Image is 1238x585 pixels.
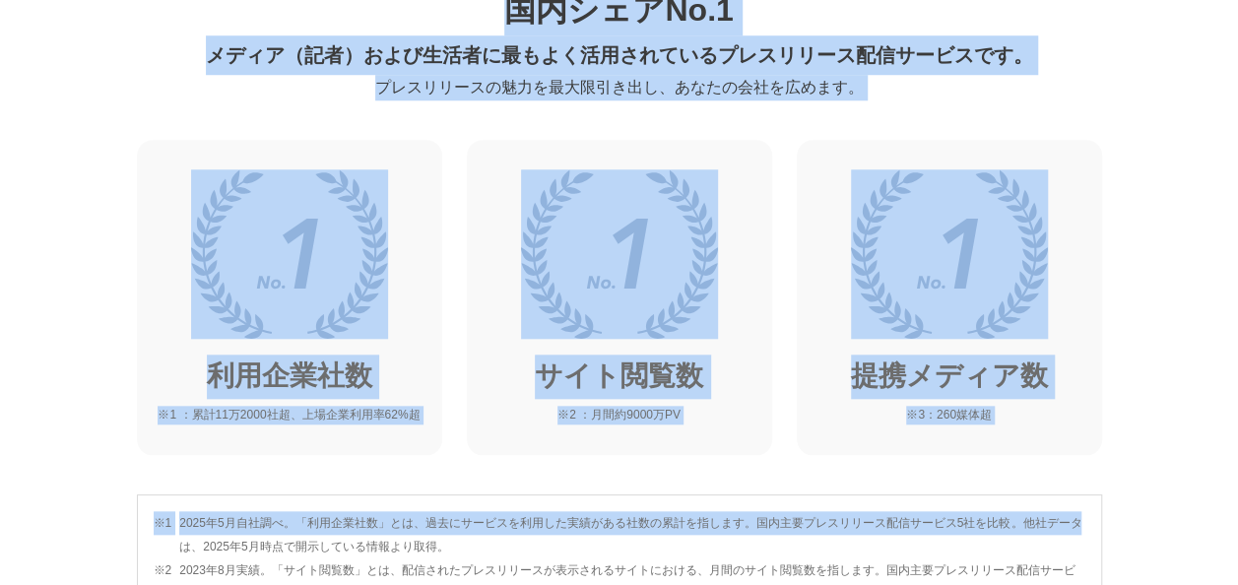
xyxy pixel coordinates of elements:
img: 提携メディア数No.1 [851,169,1048,339]
span: ※1 ：累計11万2000社超、上場企業利用率62%超 [158,406,420,424]
p: 利用企業社数 [207,355,372,399]
span: ※1 [154,511,172,558]
span: 2025年5月自社調べ。「利用企業社数」とは、過去にサービスを利用した実績がある社数の累計を指します。国内主要プレスリリース配信サービス5社を比較。他社データは、2025年5月時点で開示している... [179,511,1084,558]
p: 提携メディア数 [851,355,1048,399]
img: 利用企業社数No.1 [191,169,388,339]
span: ※3：260媒体超 [906,406,992,424]
span: ※2 ：月間約9000万PV [557,406,681,424]
p: メディア（記者）および生活者に最もよく活用されているプレスリリース配信サービスです。 [149,35,1090,75]
p: サイト閲覧数 [535,355,703,399]
p: プレスリリースの魅力を最大限引き出し、あなたの会社を広めます。 [149,75,1090,100]
img: サイト閲覧数No.1 [521,169,718,339]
